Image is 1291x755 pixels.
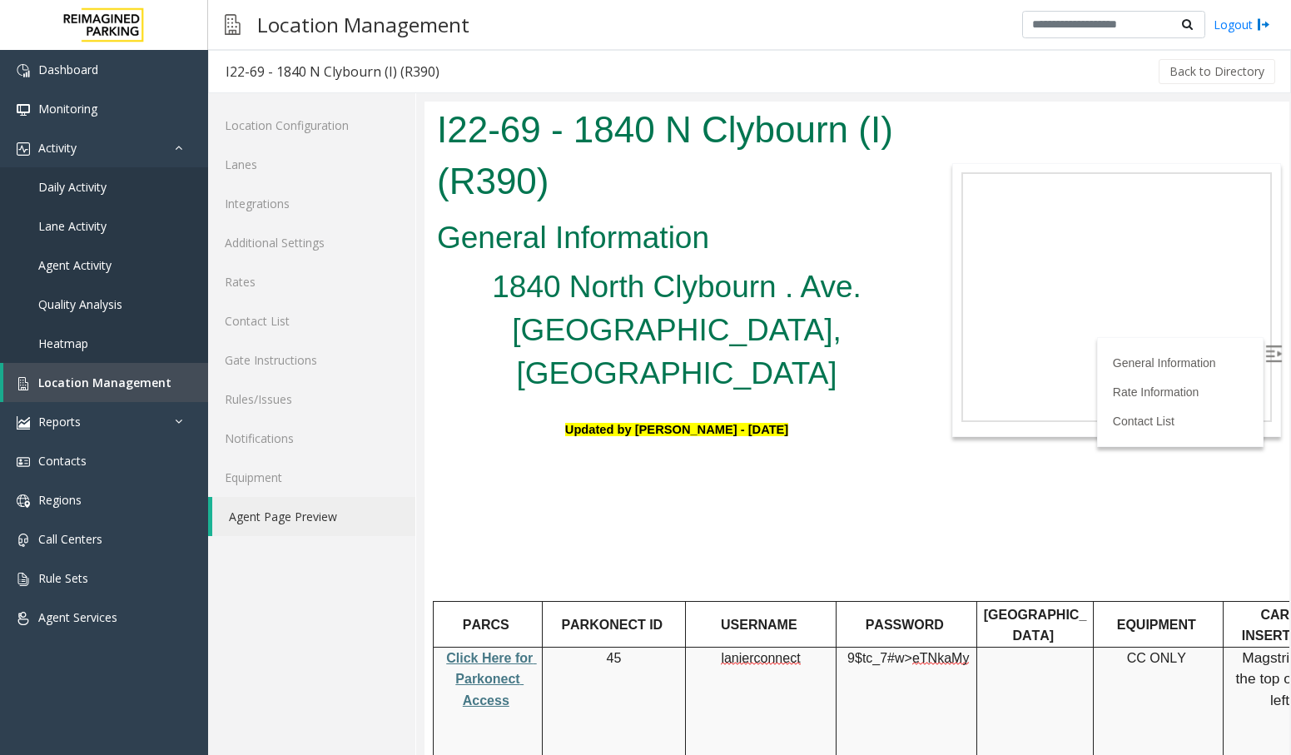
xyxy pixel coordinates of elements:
h1: I22-69 - 1840 N Clybourn (I) (R390) [12,2,492,105]
a: Logout [1214,16,1270,33]
span: pdated by [PERSON_NAME] - [DATE] [149,321,364,335]
span: Activity [38,140,77,156]
span: PARKONECT ID [137,516,238,530]
span: [GEOGRAPHIC_DATA] [559,506,663,542]
span: Daily Activity [38,179,107,195]
span: PARCS [38,516,85,530]
img: 'icon' [17,64,30,77]
span: Contacts [38,453,87,469]
a: Lanes [208,145,415,184]
a: Gate Instructions [208,340,415,380]
span: Heatmap [38,335,88,351]
img: 'icon' [17,534,30,547]
a: Location Management [3,363,208,402]
a: Notifications [208,419,415,458]
span: eTNkaMy [488,549,544,564]
img: Open/Close Sidebar Menu [841,244,857,261]
span: lanierconnect [296,549,375,564]
a: Click Here for Parkonect Access [22,549,112,606]
span: Dashboard [38,62,98,77]
a: 1840 North Clybourn . Ave. [GEOGRAPHIC_DATA], [GEOGRAPHIC_DATA] [67,168,437,289]
span: CC ONLY [703,549,762,564]
h3: Location Management [249,4,478,45]
img: 'icon' [17,612,30,625]
span: 45 [182,549,197,564]
span: U [141,321,150,335]
span: Lane Activity [38,218,107,234]
a: Rate Information [688,284,775,297]
img: 'icon' [17,142,30,156]
h2: General Information [12,115,492,158]
img: 'icon' [17,455,30,469]
a: Rules/Issues [208,380,415,419]
a: Integrations [208,184,415,223]
span: Rule Sets [38,570,88,586]
span: Reports [38,414,81,430]
span: Quality Analysis [38,296,122,312]
span: Agent Activity [38,257,112,273]
a: Rates [208,262,415,301]
a: Additional Settings [208,223,415,262]
span: Magstripe to the top on the left [812,548,904,607]
span: Regions [38,492,82,508]
img: 'icon' [17,494,30,508]
a: General Information [688,255,792,268]
span: Call Centers [38,531,102,547]
a: Agent Page Preview [212,497,415,536]
img: logout [1257,16,1270,33]
span: Location Management [38,375,171,390]
span: EQUIPMENT [693,516,772,530]
img: 'icon' [17,573,30,586]
a: Contact List [688,313,750,326]
a: Location Configuration [208,106,415,145]
img: pageIcon [225,4,241,45]
a: Equipment [208,458,415,497]
span: USERNAME [296,516,373,530]
img: 'icon' [17,416,30,430]
span: 9$tc_7#w> [423,549,488,564]
img: 'icon' [17,103,30,117]
a: Contact List [208,301,415,340]
span: PASSWORD [441,516,519,530]
button: Back to Directory [1159,59,1275,84]
span: Monitoring [38,101,97,117]
div: I22-69 - 1840 N Clybourn (I) (R390) [226,61,439,82]
span: CARD INSERTION [817,506,890,542]
span: Agent Services [38,609,117,625]
img: 'icon' [17,377,30,390]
